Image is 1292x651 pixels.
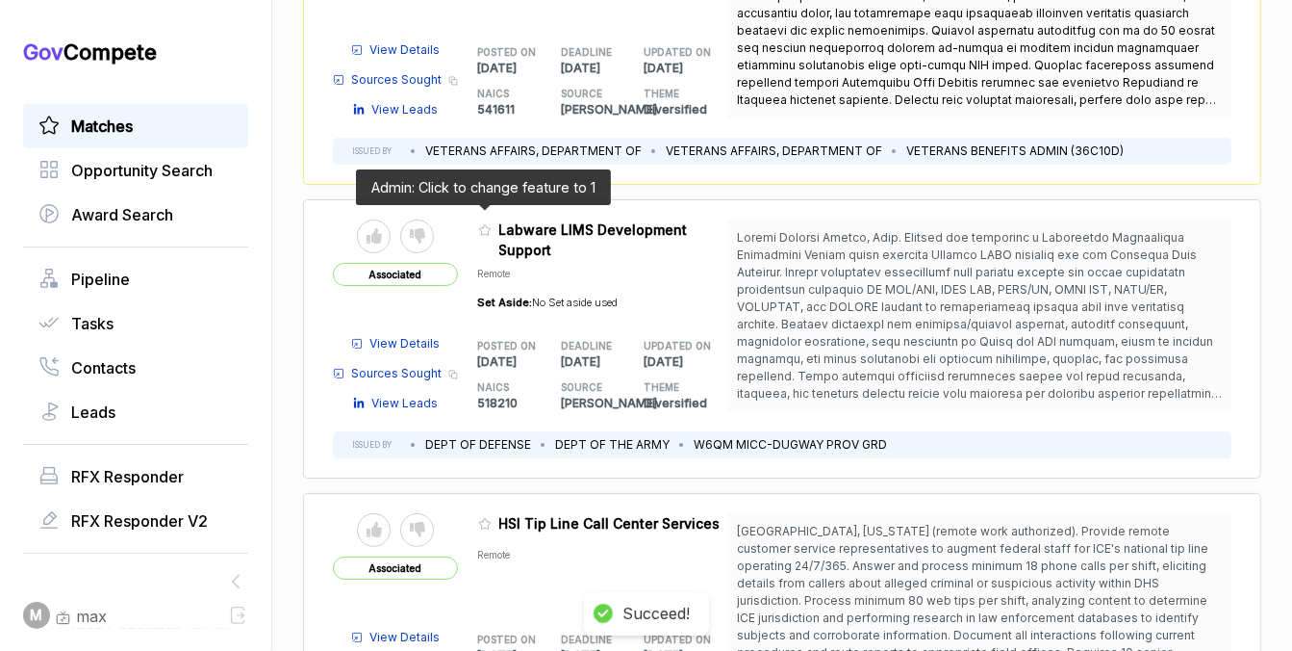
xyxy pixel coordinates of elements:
[561,339,614,353] h5: DEADLINE
[561,633,614,647] h5: DEADLINE
[645,339,697,353] h5: UPDATED ON
[645,101,728,118] p: Diversified
[478,395,562,412] p: 518210
[478,380,531,395] h5: NAICS
[71,356,136,379] span: Contacts
[76,605,107,628] span: max
[561,87,614,101] h5: SOURCE
[645,87,697,101] h5: THEME
[71,203,173,226] span: Award Search
[645,633,697,647] h5: UPDATED ON
[666,143,882,160] li: VETERANS AFFAIRS, DEPARTMENT OF
[38,401,233,424] a: Leads
[478,549,511,560] span: Remote
[478,101,562,118] p: 541611
[333,71,443,89] a: Sources Sought
[622,604,690,624] div: Succeed!
[533,296,619,309] span: No Set aside used
[478,60,562,77] p: [DATE]
[370,41,441,59] span: View Details
[71,465,184,488] span: RFX Responder
[372,395,439,412] span: View Leads
[478,268,511,279] span: Remote
[38,465,233,488] a: RFX Responder
[478,339,531,353] h5: POSTED ON
[38,312,233,335] a: Tasks
[71,312,114,335] span: Tasks
[645,380,697,395] h5: THEME
[645,45,697,60] h5: UPDATED ON
[352,71,443,89] span: Sources Sought
[352,145,392,157] h5: ISSUED BY
[38,203,233,226] a: Award Search
[425,436,531,454] li: DEPT OF DEFENSE
[38,509,233,533] a: RFX Responder V2
[499,221,688,258] span: Labware LIMS Development Support
[71,115,133,138] span: Matches
[478,633,531,647] h5: POSTED ON
[370,335,441,352] span: View Details
[372,101,439,118] span: View Leads
[645,395,728,412] p: Diversified
[499,515,721,532] span: HSI Tip Line Call Center Services
[694,436,887,454] li: W6QM MICC-DUGWAY PROV GRD
[38,115,233,138] a: Matches
[561,380,614,395] h5: SOURCE
[352,365,443,382] span: Sources Sought
[71,268,130,291] span: Pipeline
[333,263,458,286] span: Associated
[555,436,670,454] li: DEPT OF THE ARMY
[23,39,63,65] span: Gov
[561,60,645,77] p: [DATE]
[425,143,642,160] li: VETERANS AFFAIRS, DEPARTMENT OF
[38,159,233,182] a: Opportunity Search
[370,629,441,646] span: View Details
[71,509,208,533] span: RFX Responder V2
[38,356,233,379] a: Contacts
[645,353,728,371] p: [DATE]
[333,365,443,382] a: Sources Sought
[478,45,531,60] h5: POSTED ON
[352,439,392,451] h5: ISSUED BY
[333,557,458,580] span: Associated
[737,230,1222,505] span: Loremi Dolorsi Ametco, Adip. Elitsed doe temporinc u Laboreetdo Magnaaliqua Enimadmini Veniam qui...
[906,143,1124,160] li: VETERANS BENEFITS ADMIN (36C10D)
[23,39,248,65] h1: Compete
[71,401,115,424] span: Leads
[478,296,533,309] span: Set Aside:
[478,353,562,371] p: [DATE]
[38,268,233,291] a: Pipeline
[561,101,645,118] p: [PERSON_NAME]
[31,606,43,626] span: M
[561,395,645,412] p: [PERSON_NAME]
[645,60,728,77] p: [DATE]
[478,87,531,101] h5: NAICS
[561,353,645,371] p: [DATE]
[71,159,213,182] span: Opportunity Search
[561,45,614,60] h5: DEADLINE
